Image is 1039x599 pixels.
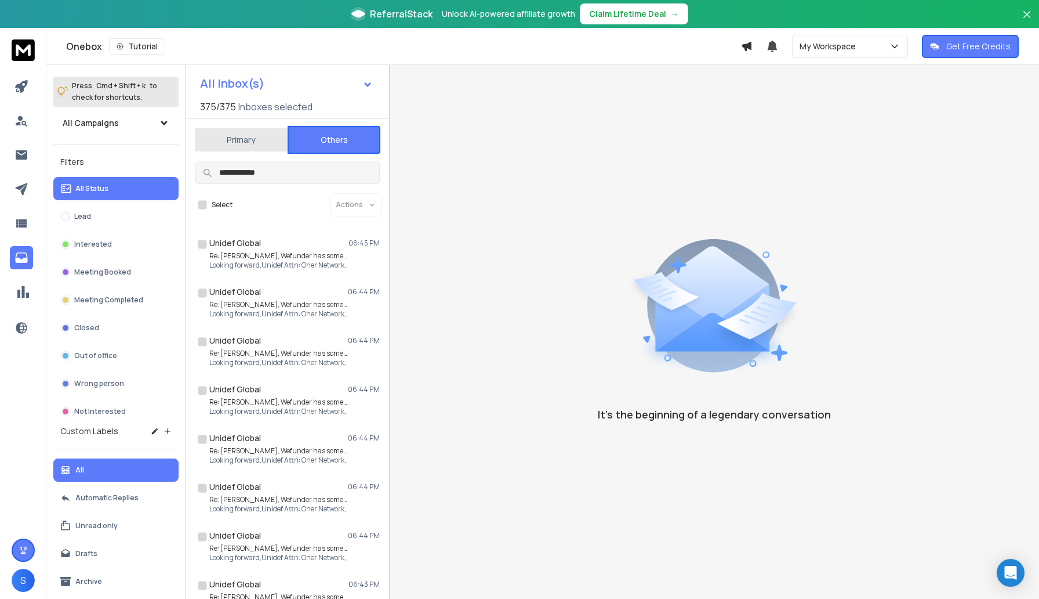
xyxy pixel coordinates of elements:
p: Re: [PERSON_NAME], Wefunder has something [209,398,348,407]
div: Open Intercom Messenger [997,559,1025,587]
p: Looking forward,Unidef Attn: Oner Network, [209,504,348,514]
button: Claim Lifetime Deal→ [580,3,688,24]
button: Drafts [53,542,179,565]
p: 06:44 PM [348,287,380,297]
h3: Filters [53,154,179,170]
span: Cmd + Shift + k [95,79,147,92]
button: Tutorial [109,38,165,55]
h1: Unidef Global [209,237,261,249]
p: Closed [74,323,99,333]
button: Not Interested [53,400,179,423]
p: It’s the beginning of a legendary conversation [598,406,831,423]
p: Get Free Credits [946,41,1011,52]
p: Re: [PERSON_NAME], Wefunder has something [209,300,348,309]
button: Wrong person [53,372,179,395]
p: 06:43 PM [348,580,380,589]
h1: Unidef Global [209,432,261,444]
button: All Inbox(s) [191,72,382,95]
button: Get Free Credits [922,35,1019,58]
span: ReferralStack [370,7,433,21]
h1: Unidef Global [209,335,261,347]
p: Re: [PERSON_NAME], Wefunder has something [209,495,348,504]
h1: Unidef Global [209,286,261,298]
h3: Inboxes selected [238,100,313,114]
h1: All Inbox(s) [200,78,264,89]
p: Out of office [74,351,117,360]
p: Drafts [75,549,97,558]
p: Not Interested [74,407,126,416]
p: Looking forward,Unidef Attn: Oner Network, [209,358,348,367]
p: Looking forward,Unidef Attn: Oner Network, [209,309,348,319]
p: Meeting Completed [74,295,143,305]
p: Looking forward,Unidef Attn: Oner Network, [209,407,348,416]
p: 06:44 PM [348,482,380,492]
p: 06:45 PM [348,239,380,248]
p: Archive [75,577,102,586]
p: 06:44 PM [348,531,380,540]
h1: Unidef Global [209,530,261,542]
div: Onebox [66,38,741,55]
p: All Status [75,184,108,193]
button: All Campaigns [53,111,179,135]
p: Unread only [75,521,118,531]
p: Wrong person [74,379,124,388]
h1: Unidef Global [209,384,261,395]
span: → [671,8,679,20]
p: 06:44 PM [348,385,380,394]
button: Others [288,126,380,154]
button: Lead [53,205,179,228]
p: Lead [74,212,91,221]
label: Select [212,200,232,210]
p: Looking forward,Unidef Attn: Oner Network, [209,261,348,270]
p: Automatic Replies [75,493,139,503]
p: Interested [74,240,112,249]
p: Re: [PERSON_NAME], Wefunder has something [209,251,348,261]
p: My Workspace [800,41,860,52]
button: Meeting Booked [53,261,179,284]
span: 375 / 375 [200,100,236,114]
button: Out of office [53,344,179,367]
h3: Custom Labels [60,425,118,437]
p: Meeting Booked [74,268,131,277]
p: Re: [PERSON_NAME], Wefunder has something [209,349,348,358]
p: Looking forward,Unidef Attn: Oner Network, [209,553,348,562]
h1: Unidef Global [209,481,261,493]
button: Close banner [1019,7,1034,35]
p: All [75,466,84,475]
button: Primary [195,127,288,153]
p: 06:44 PM [348,434,380,443]
p: Re: [PERSON_NAME], Wefunder has something [209,544,348,553]
p: 06:44 PM [348,336,380,345]
button: S [12,569,35,592]
button: Archive [53,570,179,593]
h1: Unidef Global [209,579,261,590]
button: Interested [53,233,179,256]
button: Closed [53,316,179,340]
button: Meeting Completed [53,288,179,312]
button: Automatic Replies [53,486,179,510]
button: All [53,459,179,482]
button: All Status [53,177,179,200]
p: Unlock AI-powered affiliate growth [442,8,575,20]
button: Unread only [53,514,179,537]
h1: All Campaigns [63,117,119,129]
p: Re: [PERSON_NAME], Wefunder has something [209,446,348,456]
p: Press to check for shortcuts. [72,80,157,103]
p: Looking forward,Unidef Attn: Oner Network, [209,456,348,465]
